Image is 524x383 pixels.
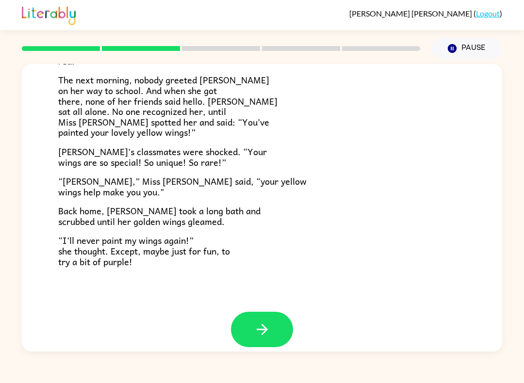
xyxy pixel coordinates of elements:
[22,4,76,25] img: Literably
[58,233,230,268] span: “I’ll never paint my wings again!” she thought. Except, maybe just for fun, to try a bit of purple!
[349,9,474,18] span: [PERSON_NAME] [PERSON_NAME]
[58,204,261,228] span: Back home, [PERSON_NAME] took a long bath and scrubbed until her golden wings gleamed.
[476,9,500,18] a: Logout
[58,73,278,139] span: The next morning, nobody greeted [PERSON_NAME] on her way to school. And when she got there, none...
[58,174,307,199] span: “[PERSON_NAME],” Miss [PERSON_NAME] said, “your yellow wings help make you you."
[58,144,267,169] span: [PERSON_NAME]'s classmates were shocked. “Your wings are so special! So unique! So rare!”
[432,37,502,60] button: Pause
[349,9,502,18] div: ( )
